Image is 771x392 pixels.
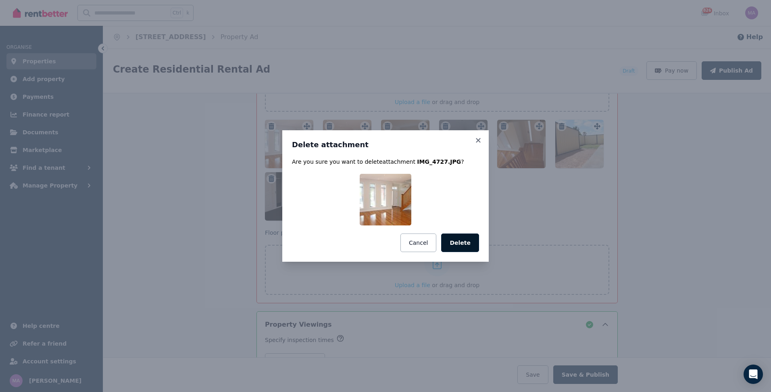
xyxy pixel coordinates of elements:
[292,140,479,150] h3: Delete attachment
[400,234,436,252] button: Cancel
[360,174,411,225] img: IMG_4727.JPG
[744,365,763,384] div: Open Intercom Messenger
[417,158,461,165] span: IMG_4727.JPG
[441,234,479,252] button: Delete
[292,158,479,166] p: Are you sure you want to delete attachment ?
